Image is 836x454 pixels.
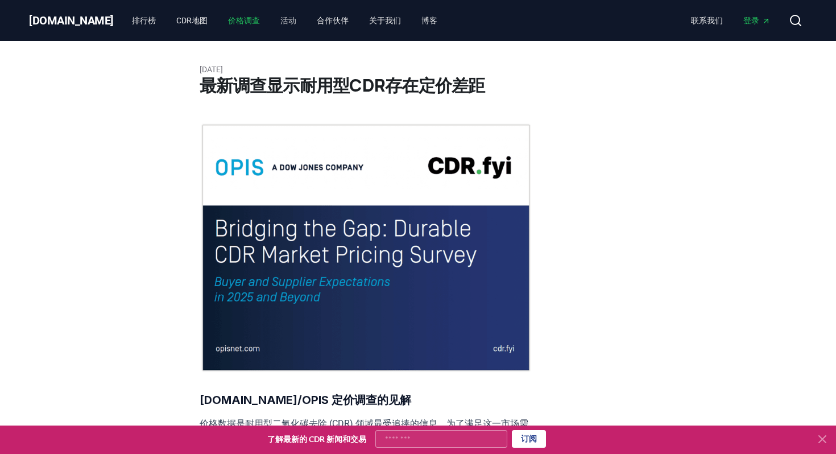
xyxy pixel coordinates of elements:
[280,16,296,25] font: 活动
[682,10,732,31] a: 联系我们
[317,16,349,25] font: 合作伙伴
[219,10,269,31] a: 价格调查
[200,418,528,445] font: 价格数据是耐用型二氧化碳去除 (CDR) 领域最受追捧的信息。为了满足这一市场需求，
[29,14,114,27] font: [DOMAIN_NAME]
[743,16,759,25] font: 登录
[271,10,305,31] a: 活动
[412,10,446,31] a: 博客
[132,16,156,25] font: 排行榜
[200,65,223,74] font: [DATE]
[421,16,437,25] font: 博客
[200,393,411,407] font: [DOMAIN_NAME]/OPIS 定价调查的见解
[691,16,723,25] font: 联系我们
[123,10,165,31] a: 排行榜
[176,16,208,25] font: CDR地图
[228,16,260,25] font: 价格调查
[167,10,217,31] a: CDR地图
[682,10,780,31] nav: 主要的
[369,16,401,25] font: 关于我们
[360,10,410,31] a: 关于我们
[200,73,485,97] font: 最新调查显示耐用型CDR存在定价差距
[200,123,532,373] img: 博客文章图片
[734,10,780,31] a: 登录
[29,13,114,28] a: [DOMAIN_NAME]​​
[123,10,446,31] nav: 主要的
[308,10,358,31] a: 合作伙伴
